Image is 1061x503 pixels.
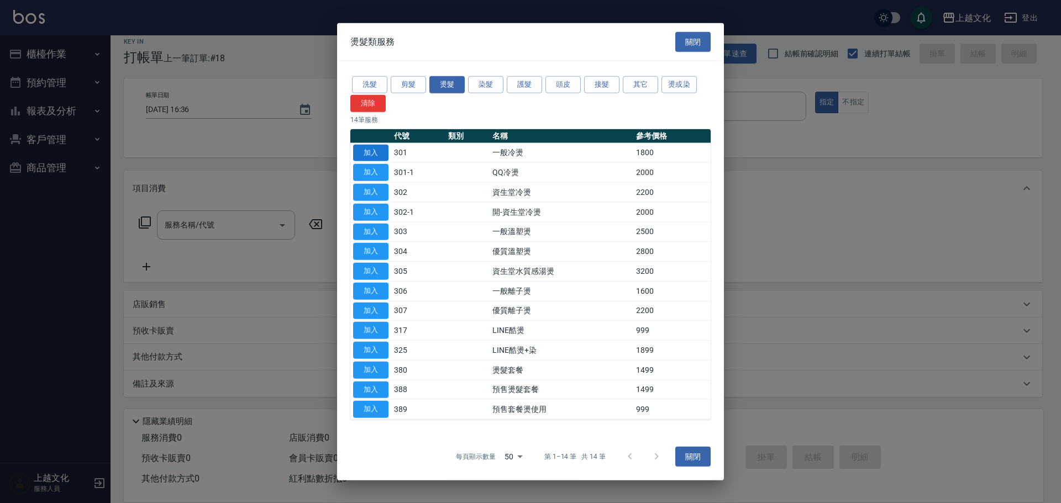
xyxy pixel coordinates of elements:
[353,164,388,181] button: 加入
[350,94,386,112] button: 清除
[445,129,490,143] th: 類別
[456,452,496,462] p: 每頁顯示數量
[507,76,542,93] button: 護髮
[352,76,387,93] button: 洗髮
[675,31,711,52] button: 關閉
[490,162,633,182] td: QQ冷燙
[391,301,445,321] td: 307
[633,129,711,143] th: 參考價格
[490,261,633,281] td: 資生堂水質感湯燙
[468,76,503,93] button: 染髮
[353,282,388,299] button: 加入
[490,202,633,222] td: 開-資生堂冷燙
[633,399,711,419] td: 999
[661,76,697,93] button: 燙或染
[350,114,711,124] p: 14 筆服務
[353,223,388,240] button: 加入
[391,320,445,340] td: 317
[391,162,445,182] td: 301-1
[633,281,711,301] td: 1600
[675,447,711,467] button: 關閉
[490,340,633,360] td: LINE酷燙+染
[353,401,388,418] button: 加入
[353,381,388,398] button: 加入
[391,202,445,222] td: 302-1
[353,243,388,260] button: 加入
[353,263,388,280] button: 加入
[353,184,388,201] button: 加入
[391,399,445,419] td: 389
[633,222,711,242] td: 2500
[490,129,633,143] th: 名稱
[391,129,445,143] th: 代號
[490,399,633,419] td: 預售套餐燙使用
[490,360,633,380] td: 燙髮套餐
[391,241,445,261] td: 304
[391,281,445,301] td: 306
[391,360,445,380] td: 380
[633,320,711,340] td: 999
[633,380,711,400] td: 1499
[545,76,581,93] button: 頭皮
[353,342,388,359] button: 加入
[490,182,633,202] td: 資生堂冷燙
[490,143,633,163] td: 一般冷燙
[633,162,711,182] td: 2000
[633,301,711,321] td: 2200
[350,36,395,47] span: 燙髮類服務
[353,322,388,339] button: 加入
[633,202,711,222] td: 2000
[429,76,465,93] button: 燙髮
[544,452,606,462] p: 第 1–14 筆 共 14 筆
[391,143,445,163] td: 301
[490,241,633,261] td: 優質溫塑燙
[584,76,619,93] button: 接髮
[391,182,445,202] td: 302
[490,222,633,242] td: 一般溫塑燙
[353,361,388,378] button: 加入
[490,380,633,400] td: 預售燙髮套餐
[353,302,388,319] button: 加入
[391,340,445,360] td: 325
[353,203,388,220] button: 加入
[500,442,527,472] div: 50
[633,241,711,261] td: 2800
[633,340,711,360] td: 1899
[633,360,711,380] td: 1499
[633,143,711,163] td: 1800
[490,320,633,340] td: LINE酷燙
[391,76,426,93] button: 剪髮
[490,281,633,301] td: 一般離子燙
[353,144,388,161] button: 加入
[623,76,658,93] button: 其它
[391,380,445,400] td: 388
[633,261,711,281] td: 3200
[391,222,445,242] td: 303
[391,261,445,281] td: 305
[490,301,633,321] td: 優質離子燙
[633,182,711,202] td: 2200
